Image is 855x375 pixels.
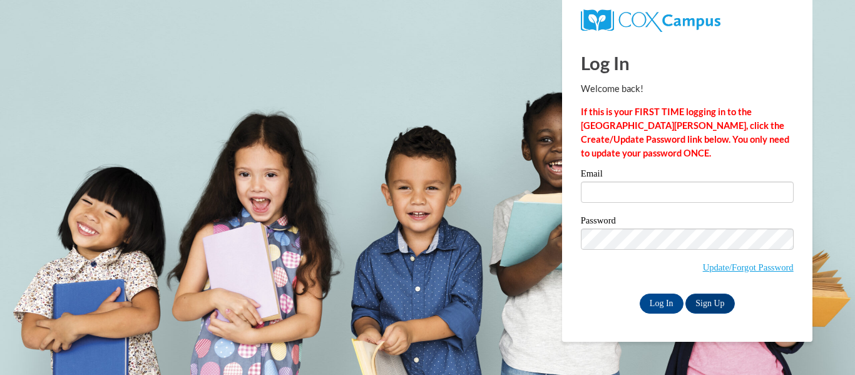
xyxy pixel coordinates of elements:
[640,294,683,314] input: Log In
[581,14,720,25] a: COX Campus
[581,106,789,158] strong: If this is your FIRST TIME logging in to the [GEOGRAPHIC_DATA][PERSON_NAME], click the Create/Upd...
[581,169,794,182] label: Email
[703,262,794,272] a: Update/Forgot Password
[581,82,794,96] p: Welcome back!
[581,9,720,32] img: COX Campus
[685,294,734,314] a: Sign Up
[581,216,794,229] label: Password
[581,50,794,76] h1: Log In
